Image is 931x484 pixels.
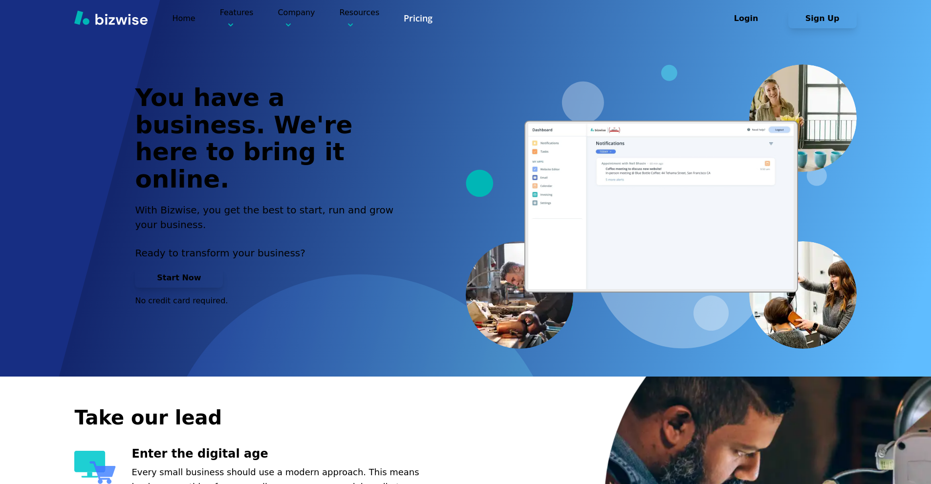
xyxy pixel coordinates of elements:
[135,246,405,260] p: Ready to transform your business?
[712,9,780,28] button: Login
[74,404,807,431] h2: Take our lead
[712,14,788,23] a: Login
[135,84,405,193] h1: You have a business. We're here to bring it online.
[135,295,405,306] p: No credit card required.
[220,7,254,30] p: Features
[340,7,380,30] p: Resources
[404,12,433,24] a: Pricing
[74,10,148,25] img: Bizwise Logo
[135,268,223,288] button: Start Now
[135,203,405,232] h2: With Bizwise, you get the best to start, run and grow your business.
[135,273,223,282] a: Start Now
[788,9,857,28] button: Sign Up
[788,14,857,23] a: Sign Up
[172,14,195,23] a: Home
[278,7,315,30] p: Company
[131,446,441,462] h3: Enter the digital age
[74,451,116,484] img: Enter the digital age Icon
